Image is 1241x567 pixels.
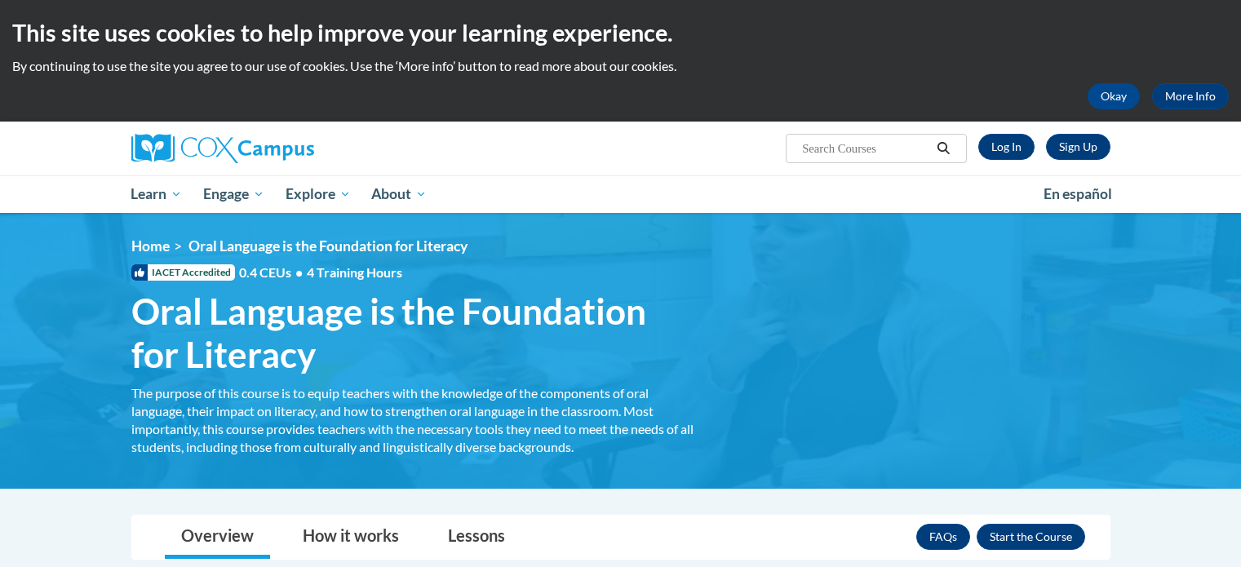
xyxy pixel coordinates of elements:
a: How it works [286,516,415,559]
a: Explore [275,175,361,213]
button: Enroll [977,524,1085,550]
div: Main menu [107,175,1135,213]
span: Engage [203,184,264,204]
div: The purpose of this course is to equip teachers with the knowledge of the components of oral lang... [131,384,694,456]
span: About [371,184,427,204]
a: Log In [978,134,1035,160]
span: En español [1044,185,1112,202]
span: 0.4 CEUs [239,264,402,281]
a: Home [131,237,170,255]
a: Overview [165,516,270,559]
span: Learn [131,184,182,204]
h2: This site uses cookies to help improve your learning experience. [12,16,1229,49]
span: Oral Language is the Foundation for Literacy [188,237,468,255]
a: FAQs [916,524,970,550]
span: Explore [286,184,351,204]
span: • [295,264,303,280]
span: 4 Training Hours [307,264,402,280]
a: Cox Campus [131,134,441,163]
a: Lessons [432,516,521,559]
input: Search Courses [800,139,931,158]
a: Engage [193,175,275,213]
button: Search [931,139,955,158]
button: Okay [1088,83,1140,109]
img: Cox Campus [131,134,314,163]
span: IACET Accredited [131,264,235,281]
a: More Info [1152,83,1229,109]
a: En español [1033,177,1123,211]
a: Learn [121,175,193,213]
p: By continuing to use the site you agree to our use of cookies. Use the ‘More info’ button to read... [12,57,1229,75]
a: About [361,175,437,213]
a: Register [1046,134,1110,160]
span: Oral Language is the Foundation for Literacy [131,290,694,376]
